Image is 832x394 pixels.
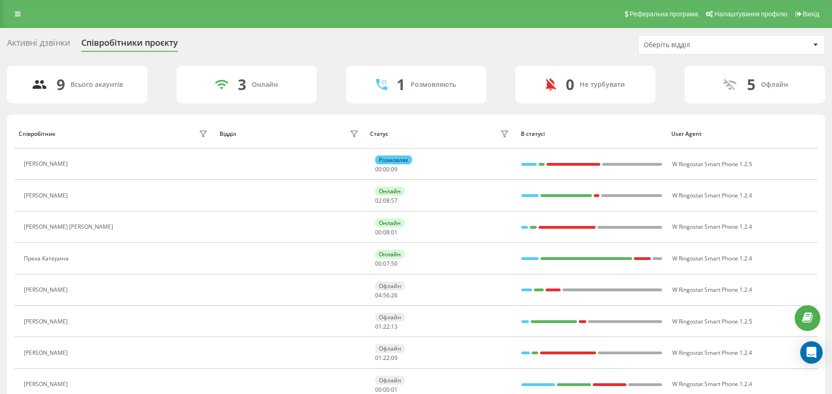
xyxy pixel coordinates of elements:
[383,323,390,331] span: 22
[672,380,752,388] span: W Ringostat Smart Phone 1.2.4
[375,155,412,164] div: Розмовляє
[672,286,752,294] span: W Ringostat Smart Phone 1.2.4
[672,254,752,262] span: W Ringostat Smart Phone 1.2.4
[375,197,398,204] div: : :
[375,324,398,330] div: : :
[580,81,625,89] div: Не турбувати
[375,187,405,196] div: Онлайн
[391,260,398,267] span: 50
[375,355,398,361] div: : :
[391,354,398,362] span: 09
[411,81,456,89] div: Розмовляють
[391,165,398,173] span: 09
[672,317,752,325] span: W Ringostat Smart Phone 1.2.5
[747,76,755,93] div: 5
[397,76,405,93] div: 1
[57,76,65,93] div: 9
[24,192,70,199] div: [PERSON_NAME]
[566,76,574,93] div: 0
[383,354,390,362] span: 22
[24,350,70,356] div: [PERSON_NAME]
[370,131,388,137] div: Статус
[672,160,752,168] span: W Ringostat Smart Phone 1.2.5
[672,223,752,231] span: W Ringostat Smart Phone 1.2.4
[375,229,398,236] div: : :
[644,41,755,49] div: Оберіть відділ
[375,165,382,173] span: 00
[761,81,788,89] div: Офлайн
[672,349,752,357] span: W Ringostat Smart Phone 1.2.4
[24,224,115,230] div: [PERSON_NAME] [PERSON_NAME]
[81,38,178,52] div: Співробітники проєкту
[71,81,123,89] div: Всього акаунтів
[375,354,382,362] span: 01
[24,161,70,167] div: [PERSON_NAME]
[383,260,390,267] span: 07
[375,250,405,259] div: Онлайн
[672,191,752,199] span: W Ringostat Smart Phone 1.2.4
[375,260,382,267] span: 00
[521,131,662,137] div: В статусі
[391,197,398,204] span: 57
[220,131,236,137] div: Відділ
[238,76,246,93] div: 3
[383,386,390,394] span: 00
[383,165,390,173] span: 00
[24,255,71,262] div: Пряха Катерина
[375,323,382,331] span: 01
[375,292,398,299] div: : :
[714,10,787,18] span: Налаштування профілю
[375,281,405,290] div: Офлайн
[800,341,823,364] div: Open Intercom Messenger
[391,228,398,236] span: 01
[375,313,405,322] div: Офлайн
[375,386,382,394] span: 00
[24,287,70,293] div: [PERSON_NAME]
[383,291,390,299] span: 56
[391,386,398,394] span: 01
[671,131,813,137] div: User Agent
[7,38,70,52] div: Активні дзвінки
[630,10,698,18] span: Реферальна програма
[24,381,70,387] div: [PERSON_NAME]
[375,387,398,393] div: : :
[375,376,405,385] div: Офлайн
[375,291,382,299] span: 04
[383,197,390,204] span: 08
[803,10,819,18] span: Вихід
[19,131,56,137] div: Співробітник
[375,260,398,267] div: : :
[375,166,398,173] div: : :
[375,218,405,227] div: Онлайн
[252,81,278,89] div: Онлайн
[24,318,70,325] div: [PERSON_NAME]
[375,197,382,204] span: 02
[375,344,405,353] div: Офлайн
[375,228,382,236] span: 00
[391,323,398,331] span: 13
[391,291,398,299] span: 26
[383,228,390,236] span: 08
